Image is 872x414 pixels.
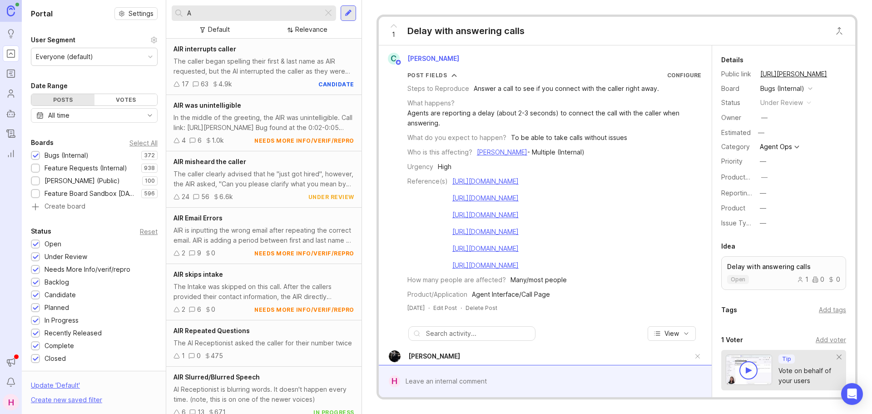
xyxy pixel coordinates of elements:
p: 372 [144,152,155,159]
div: under review [760,98,803,108]
span: View [664,329,679,338]
div: Create new saved filter [31,395,102,405]
a: [DATE] [407,304,425,312]
div: needs more info/verif/repro [254,249,354,257]
button: View [648,326,696,341]
button: ProductboardID [758,171,770,183]
a: Changelog [3,125,19,142]
p: open [731,276,745,283]
p: 596 [144,190,155,197]
div: Closed [45,354,66,364]
div: In the middle of the greeting, the AIR was unintelligible. Call link: [URL][PERSON_NAME] Bug foun... [173,113,354,133]
div: - Multiple (Internal) [477,147,585,157]
span: AIR skips intake [173,270,223,278]
span: [PERSON_NAME] [407,55,459,62]
a: Configure [667,72,701,79]
a: AIR was unintelligibleIn the middle of the greeting, the AIR was unintelligible. Call link: [URL]... [166,95,362,151]
a: Users [3,85,19,102]
a: AIR interrupts callerThe caller began spelling their first & last name as AIR requested, but the ... [166,39,362,95]
div: AIR is inputting the wrong email after repeating the correct email. AIR is adding a period betwee... [173,225,354,245]
div: Status [721,98,753,108]
div: Tags [721,304,737,315]
div: 6 [197,304,201,314]
div: User Segment [31,35,75,45]
div: [PERSON_NAME] (Public) [45,176,120,186]
div: 0 [828,276,840,283]
a: Delay with answering callsopen100 [721,256,846,290]
div: The caller began spelling their first & last name as AIR requested, but the AI interrupted the ca... [173,56,354,76]
p: Tip [782,355,791,363]
input: Search... [187,8,319,18]
a: Portal [3,45,19,62]
div: 0 [812,276,824,283]
div: Board [721,84,753,94]
div: Owner [721,113,753,123]
label: ProductboardID [721,173,769,181]
a: [URL][DOMAIN_NAME] [452,177,519,185]
span: AIR Email Errors [173,214,223,222]
div: — [761,113,768,123]
a: Autopilot [3,105,19,122]
div: Feature Requests (Internal) [45,163,127,173]
div: 1 [182,351,185,361]
div: Add voter [816,335,846,345]
svg: toggle icon [143,112,157,119]
a: AIR misheard the callerThe caller clearly advised that he "just got hired", however, the AIR aske... [166,151,362,208]
div: Bugs (Internal) [760,84,804,94]
a: Settings [114,7,158,20]
div: Posts [31,94,94,105]
div: — [760,156,766,166]
div: Edit Post [433,304,457,312]
div: Answer a call to see if you connect with the caller right away. [474,84,659,94]
a: [URL][DOMAIN_NAME] [452,194,519,202]
input: Search activity... [426,329,530,339]
div: — [760,203,766,213]
span: AIR misheard the caller [173,158,246,165]
a: [URL][DOMAIN_NAME] [452,261,519,269]
div: How many people are affected? [407,275,506,285]
span: AIR Slurred/Blurred Speech [173,373,260,381]
div: 0 [197,351,201,361]
div: Agent Ops [760,144,792,150]
div: 2 [182,248,185,258]
div: Who is this affecting? [407,147,472,157]
div: We are actively testing [408,364,693,374]
div: Relevance [295,25,327,35]
div: H [389,375,400,387]
div: What do you expect to happen? [407,133,506,143]
div: 1 [797,276,808,283]
div: Product/Application [407,289,467,299]
div: Select All [129,140,158,145]
div: under review [308,193,354,201]
div: 2 [182,304,185,314]
button: Notifications [3,374,19,390]
img: Arnulfo Bencomo [389,350,401,362]
div: Votes [94,94,158,105]
p: 100 [145,177,155,185]
div: — [760,218,766,228]
div: Feature Board Sandbox [DATE] [45,189,137,199]
div: C [388,53,400,65]
div: Needs More Info/verif/repro [45,264,130,274]
div: 17 [182,79,189,89]
div: Public link [721,69,753,79]
div: 1 Voter [721,334,743,345]
img: member badge [395,59,401,66]
div: candidate [318,80,354,88]
div: 6.6k [219,192,233,202]
div: In Progress [45,315,79,325]
div: needs more info/verif/repro [254,137,354,145]
div: 4.9k [218,79,232,89]
div: · [428,304,430,312]
div: Vote on behalf of your users [778,366,837,386]
span: AIR was unintelligible [173,101,241,109]
div: Post Fields [407,71,447,79]
button: Announcements [3,354,19,370]
div: 0 [211,248,215,258]
div: Urgency [407,162,433,172]
div: 56 [201,192,209,202]
a: [URL][DOMAIN_NAME] [452,228,519,235]
div: Backlog [45,277,69,287]
a: AIR skips intakeThe Intake was skipped on this call. After the callers provided their contact inf... [166,264,362,320]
